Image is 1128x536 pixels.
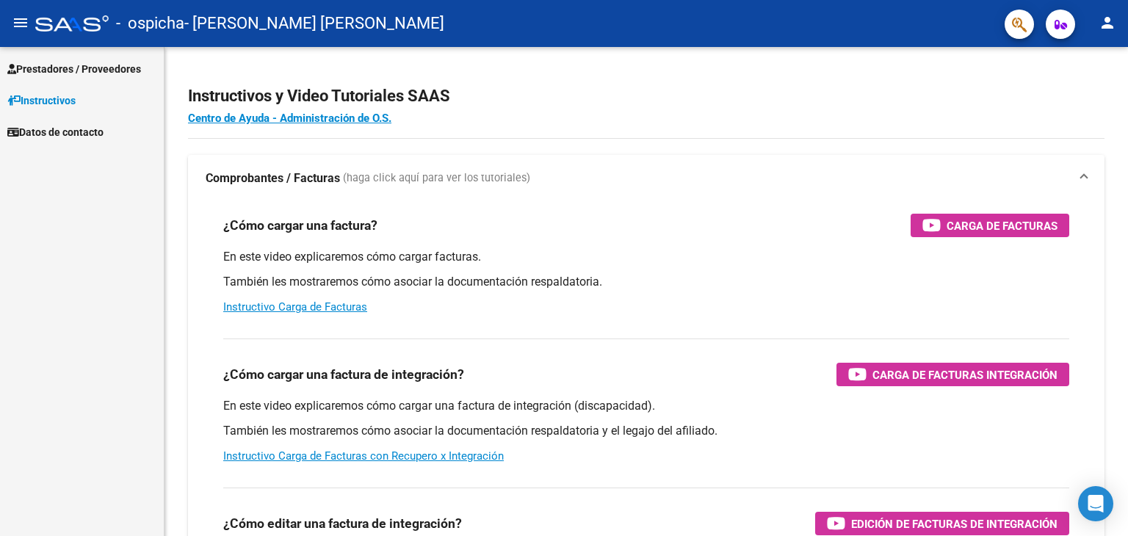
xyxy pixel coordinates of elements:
p: En este video explicaremos cómo cargar una factura de integración (discapacidad). [223,398,1069,414]
span: Datos de contacto [7,124,104,140]
mat-icon: menu [12,14,29,32]
h3: ¿Cómo cargar una factura de integración? [223,364,464,385]
mat-icon: person [1099,14,1116,32]
h3: ¿Cómo editar una factura de integración? [223,513,462,534]
span: - ospicha [116,7,184,40]
button: Carga de Facturas [911,214,1069,237]
span: Carga de Facturas [947,217,1057,235]
strong: Comprobantes / Facturas [206,170,340,186]
button: Carga de Facturas Integración [836,363,1069,386]
div: Open Intercom Messenger [1078,486,1113,521]
span: Edición de Facturas de integración [851,515,1057,533]
p: También les mostraremos cómo asociar la documentación respaldatoria y el legajo del afiliado. [223,423,1069,439]
span: Carga de Facturas Integración [872,366,1057,384]
h3: ¿Cómo cargar una factura? [223,215,377,236]
a: Instructivo Carga de Facturas [223,300,367,314]
a: Instructivo Carga de Facturas con Recupero x Integración [223,449,504,463]
p: En este video explicaremos cómo cargar facturas. [223,249,1069,265]
h2: Instructivos y Video Tutoriales SAAS [188,82,1104,110]
a: Centro de Ayuda - Administración de O.S. [188,112,391,125]
span: - [PERSON_NAME] [PERSON_NAME] [184,7,444,40]
span: Instructivos [7,93,76,109]
button: Edición de Facturas de integración [815,512,1069,535]
span: (haga click aquí para ver los tutoriales) [343,170,530,186]
p: También les mostraremos cómo asociar la documentación respaldatoria. [223,274,1069,290]
mat-expansion-panel-header: Comprobantes / Facturas (haga click aquí para ver los tutoriales) [188,155,1104,202]
span: Prestadores / Proveedores [7,61,141,77]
